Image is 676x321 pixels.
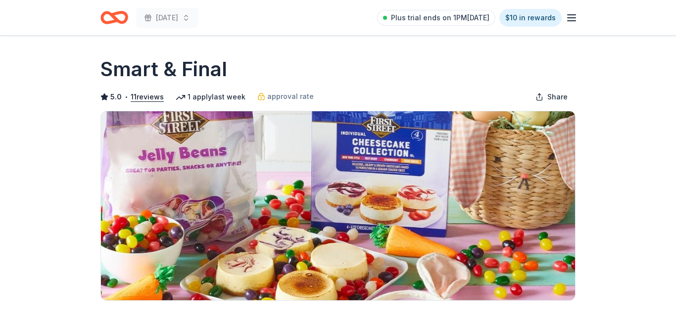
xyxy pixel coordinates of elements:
[547,91,568,103] span: Share
[267,91,314,102] span: approval rate
[176,91,245,103] div: 1 apply last week
[100,6,128,29] a: Home
[101,111,575,300] img: Image for Smart & Final
[125,93,128,101] span: •
[156,12,178,24] span: [DATE]
[100,55,227,83] h1: Smart & Final
[528,87,576,107] button: Share
[131,91,164,103] button: 11reviews
[391,12,489,24] span: Plus trial ends on 1PM[DATE]
[257,91,314,102] a: approval rate
[110,91,122,103] span: 5.0
[499,9,562,27] a: $10 in rewards
[377,10,495,26] a: Plus trial ends on 1PM[DATE]
[136,8,198,28] button: [DATE]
